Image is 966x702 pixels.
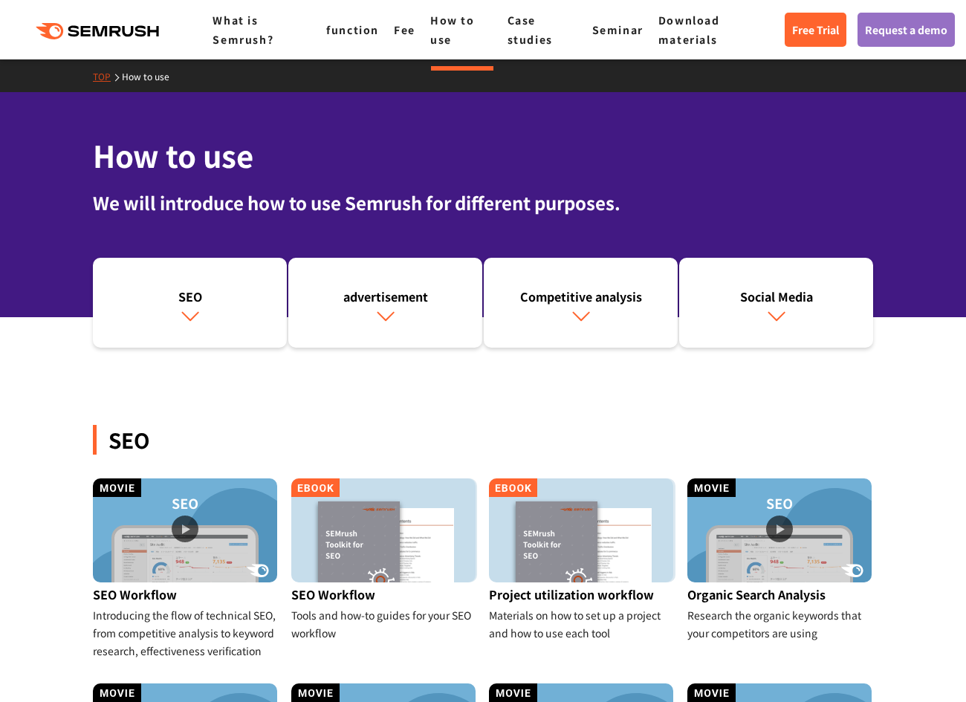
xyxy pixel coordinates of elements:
[93,258,287,348] a: SEO
[213,13,273,47] a: What is Semrush?
[484,258,678,348] a: Competitive analysis
[394,22,415,37] a: Fee
[792,22,839,37] font: Free Trial
[687,585,826,603] font: Organic Search Analysis
[489,585,654,603] font: Project utilization workflow
[122,70,169,82] font: How to use
[122,70,181,82] a: How to use
[430,13,475,47] a: How to use
[291,585,375,603] font: SEO Workflow
[740,287,813,305] font: Social Media
[93,585,177,603] font: SEO Workflow
[93,70,111,82] font: TOP
[592,22,644,37] a: Seminar
[93,478,279,660] a: SEO Workflow Introducing the flow of technical SEO, from competitive analysis to keyword research...
[858,13,955,47] a: Request a demo
[93,134,253,177] font: How to use
[520,287,642,305] font: Competitive analysis
[178,287,202,305] font: SEO
[489,478,675,642] a: Project utilization workflow Materials on how to set up a project and how to use each tool
[108,425,150,455] font: SEO
[687,478,874,642] a: Organic Search Analysis Research the organic keywords that your competitors are using
[687,608,861,640] font: Research the organic keywords that your competitors are using
[658,13,720,47] a: Download materials
[489,608,661,640] font: Materials on how to set up a project and how to use each tool
[291,478,478,642] a: SEO Workflow Tools and how-to guides for your SEO workflow
[288,258,482,348] a: advertisement
[93,608,276,658] font: Introducing the flow of technical SEO, from competitive analysis to keyword research, effectivene...
[785,13,846,47] a: Free Trial
[343,287,428,305] font: advertisement
[508,13,553,47] a: Case studies
[865,22,947,37] font: Request a demo
[93,189,620,215] font: We will introduce how to use Semrush for different purposes.
[326,22,379,37] a: function
[291,608,471,640] font: Tools and how-to guides for your SEO workflow
[679,258,873,348] a: Social Media
[93,70,122,82] a: TOP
